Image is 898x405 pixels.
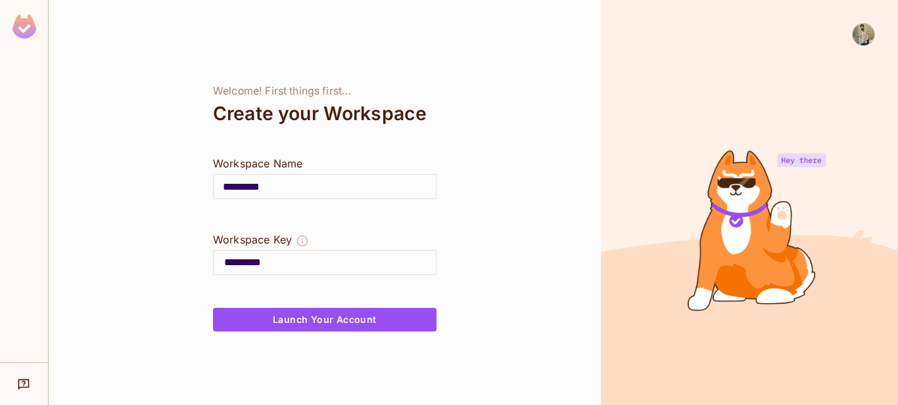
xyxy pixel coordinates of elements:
div: Welcome! First things first... [213,85,437,98]
img: Hukam Singh [853,24,874,45]
div: Help & Updates [9,371,39,397]
div: Create your Workspace [213,98,437,129]
img: SReyMgAAAABJRU5ErkJggg== [12,14,36,39]
button: Launch Your Account [213,308,437,331]
div: Workspace Key [213,232,292,247]
div: Workspace Name [213,156,437,171]
button: The Workspace Key is unique, and serves as the identifier of your workspace. [296,232,309,250]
